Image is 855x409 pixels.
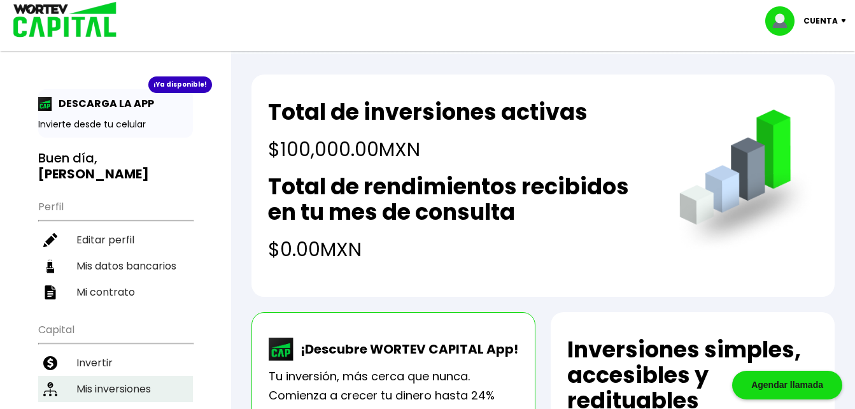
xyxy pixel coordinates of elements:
div: ¡Ya disponible! [148,76,212,93]
h4: $100,000.00 MXN [268,135,588,164]
div: Agendar llamada [732,371,842,399]
a: Mis datos bancarios [38,253,193,279]
ul: Perfil [38,192,193,305]
a: Editar perfil [38,227,193,253]
p: ¡Descubre WORTEV CAPITAL App! [294,340,518,359]
h2: Total de inversiones activas [268,99,588,125]
img: datos-icon.10cf9172.svg [43,259,57,273]
p: DESCARGA LA APP [52,96,154,111]
a: Invertir [38,350,193,376]
p: Invierte desde tu celular [38,118,193,131]
img: inversiones-icon.6695dc30.svg [43,382,57,396]
h3: Buen día, [38,150,193,182]
img: invertir-icon.b3b967d7.svg [43,356,57,370]
p: Cuenta [803,11,838,31]
a: Mis inversiones [38,376,193,402]
h4: $0.00 MXN [268,235,654,264]
img: grafica.516fef24.png [674,110,818,254]
img: editar-icon.952d3147.svg [43,233,57,247]
img: icon-down [838,19,855,23]
img: contrato-icon.f2db500c.svg [43,285,57,299]
h2: Total de rendimientos recibidos en tu mes de consulta [268,174,654,225]
img: profile-image [765,6,803,36]
b: [PERSON_NAME] [38,165,149,183]
img: app-icon [38,97,52,111]
img: wortev-capital-app-icon [269,338,294,361]
a: Mi contrato [38,279,193,305]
